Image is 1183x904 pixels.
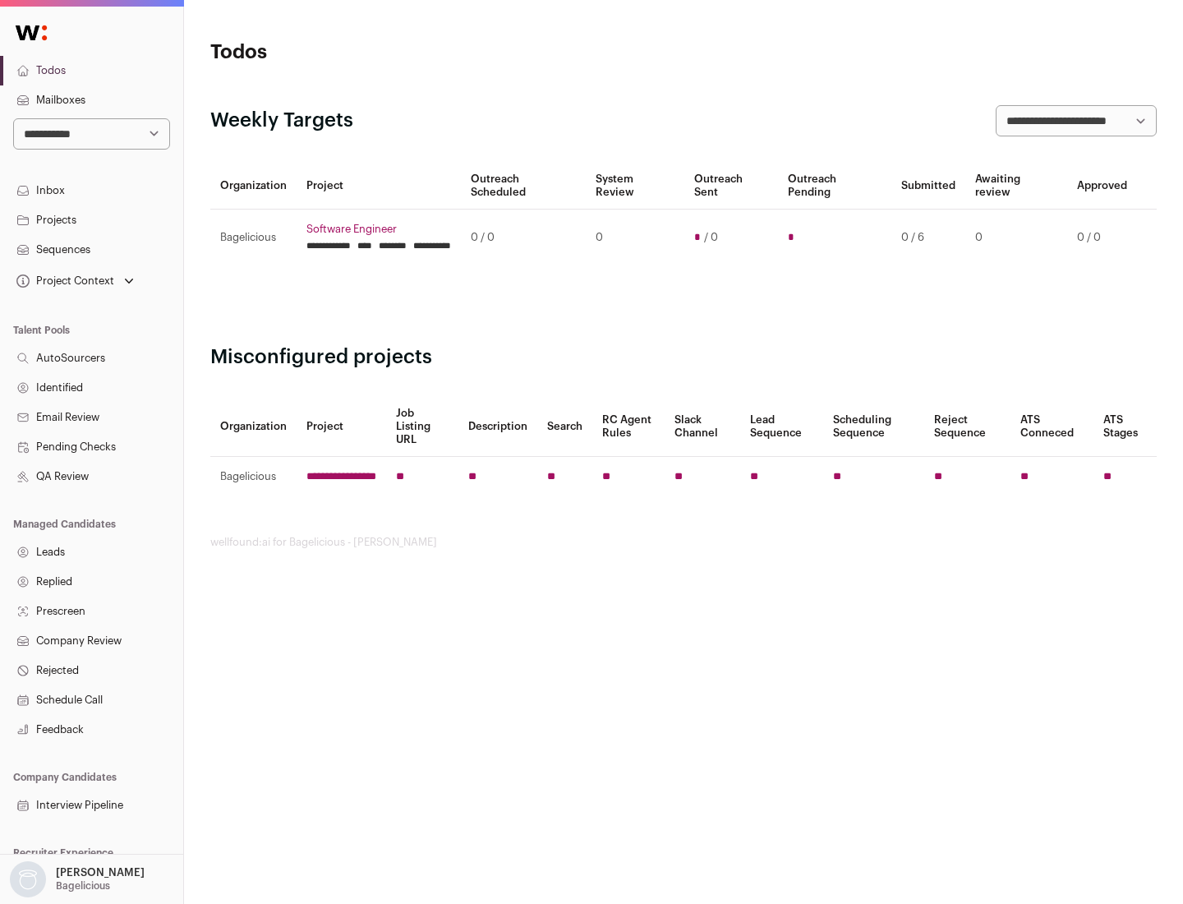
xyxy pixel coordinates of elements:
h1: Todos [210,39,526,66]
th: RC Agent Rules [592,397,664,457]
th: Slack Channel [665,397,740,457]
th: Description [458,397,537,457]
td: 0 [586,210,684,266]
img: Wellfound [7,16,56,49]
button: Open dropdown [13,270,137,293]
span: / 0 [704,231,718,244]
button: Open dropdown [7,861,148,897]
th: Project [297,397,386,457]
div: Project Context [13,274,114,288]
th: Project [297,163,461,210]
img: nopic.png [10,861,46,897]
th: Submitted [891,163,965,210]
td: 0 / 0 [461,210,586,266]
th: Organization [210,397,297,457]
th: Lead Sequence [740,397,823,457]
td: 0 / 0 [1067,210,1137,266]
footer: wellfound:ai for Bagelicious - [PERSON_NAME] [210,536,1157,549]
th: Approved [1067,163,1137,210]
th: Organization [210,163,297,210]
th: Outreach Sent [684,163,779,210]
th: System Review [586,163,684,210]
th: Awaiting review [965,163,1067,210]
th: Reject Sequence [924,397,1011,457]
h2: Misconfigured projects [210,344,1157,371]
th: ATS Stages [1093,397,1157,457]
th: ATS Conneced [1010,397,1093,457]
td: Bagelicious [210,210,297,266]
th: Scheduling Sequence [823,397,924,457]
th: Search [537,397,592,457]
th: Outreach Pending [778,163,891,210]
p: [PERSON_NAME] [56,866,145,879]
td: Bagelicious [210,457,297,497]
td: 0 / 6 [891,210,965,266]
h2: Weekly Targets [210,108,353,134]
p: Bagelicious [56,879,110,892]
a: Software Engineer [306,223,451,236]
th: Job Listing URL [386,397,458,457]
td: 0 [965,210,1067,266]
th: Outreach Scheduled [461,163,586,210]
